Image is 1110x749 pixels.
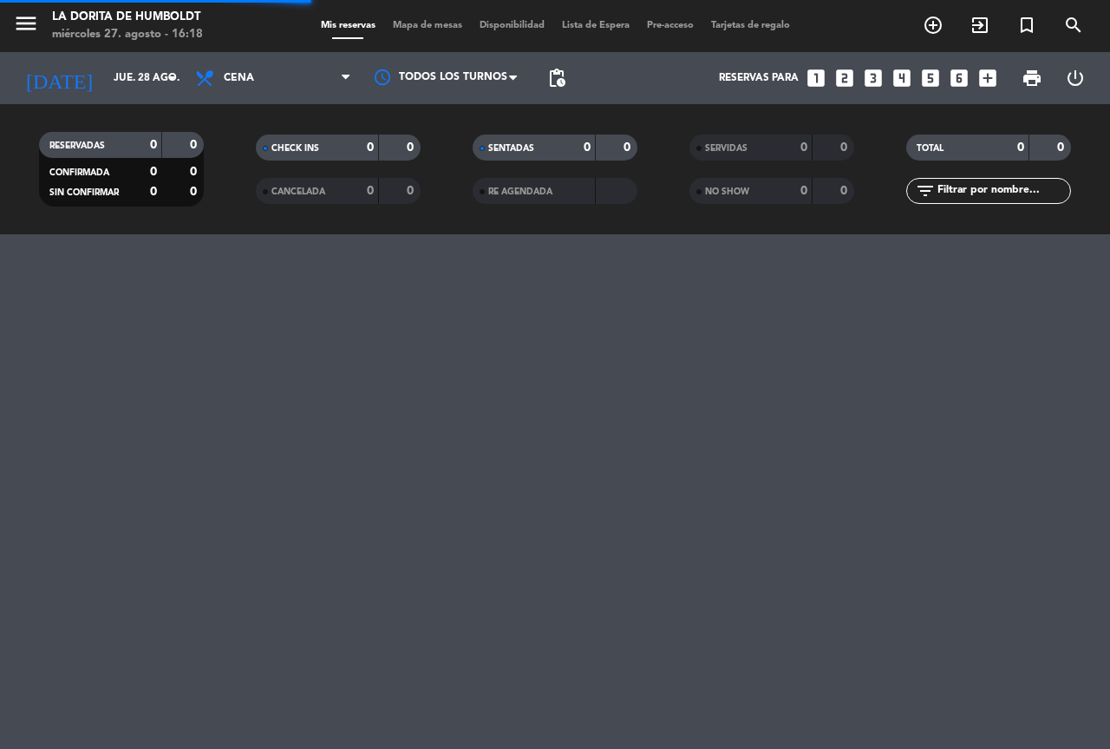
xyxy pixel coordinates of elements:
[800,141,807,154] strong: 0
[705,187,749,196] span: NO SHOW
[161,68,182,89] i: arrow_drop_down
[862,67,885,89] i: looks_3
[150,139,157,151] strong: 0
[719,72,799,84] span: Reservas para
[471,21,553,30] span: Disponibilidad
[546,68,567,89] span: pending_actions
[407,185,417,197] strong: 0
[190,166,200,178] strong: 0
[638,21,702,30] span: Pre-acceso
[224,72,254,84] span: Cena
[936,181,1070,200] input: Filtrar por nombre...
[970,15,990,36] i: exit_to_app
[1054,52,1097,104] div: LOG OUT
[624,141,634,154] strong: 0
[1016,15,1037,36] i: turned_in_not
[917,144,943,153] span: TOTAL
[1065,68,1086,89] i: power_settings_new
[407,141,417,154] strong: 0
[367,185,374,197] strong: 0
[13,10,39,43] button: menu
[833,67,856,89] i: looks_two
[13,10,39,36] i: menu
[13,59,105,97] i: [DATE]
[702,21,799,30] span: Tarjetas de regalo
[840,185,851,197] strong: 0
[891,67,913,89] i: looks_4
[1022,68,1042,89] span: print
[1057,141,1068,154] strong: 0
[488,187,552,196] span: RE AGENDADA
[150,166,157,178] strong: 0
[52,26,203,43] div: miércoles 27. agosto - 16:18
[190,186,200,198] strong: 0
[919,67,942,89] i: looks_5
[52,9,203,26] div: La Dorita de Humboldt
[705,144,748,153] span: SERVIDAS
[915,181,936,201] i: filter_list
[800,185,807,197] strong: 0
[1017,141,1024,154] strong: 0
[49,188,119,197] span: SIN CONFIRMAR
[840,141,851,154] strong: 0
[150,186,157,198] strong: 0
[948,67,970,89] i: looks_6
[976,67,999,89] i: add_box
[49,168,109,177] span: CONFIRMADA
[584,141,591,154] strong: 0
[553,21,638,30] span: Lista de Espera
[49,141,105,150] span: RESERVADAS
[805,67,827,89] i: looks_one
[1063,15,1084,36] i: search
[384,21,471,30] span: Mapa de mesas
[488,144,534,153] span: SENTADAS
[271,144,319,153] span: CHECK INS
[190,139,200,151] strong: 0
[271,187,325,196] span: CANCELADA
[367,141,374,154] strong: 0
[923,15,943,36] i: add_circle_outline
[312,21,384,30] span: Mis reservas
